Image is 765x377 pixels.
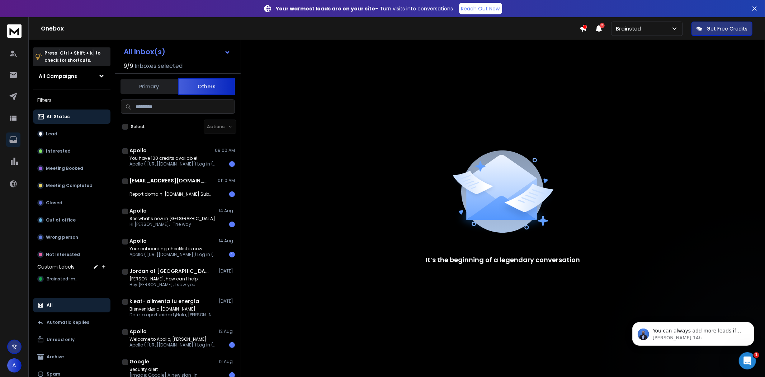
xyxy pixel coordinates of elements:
p: All [47,302,53,308]
span: Brainsted-man [47,276,81,282]
p: Security alert [129,367,198,372]
button: Primary [121,79,178,94]
p: Press to check for shortcuts. [44,50,100,64]
p: Spam [47,371,60,377]
p: Hey [PERSON_NAME], I saw you [129,282,198,288]
p: Unread only [47,337,75,343]
p: [DATE] [219,298,235,304]
h1: All Campaigns [39,73,77,80]
p: Get Free Credits [707,25,747,32]
p: [PERSON_NAME], how can I help [129,276,198,282]
p: Interested [46,148,71,154]
img: logo [7,24,22,38]
p: All Status [47,114,70,120]
p: Reach Out Now [461,5,500,12]
p: – Turn visits into conversations [276,5,453,12]
button: All Inbox(s) [118,45,236,59]
p: It’s the beginning of a legendary conversation [426,255,580,265]
h1: Jordan at [GEOGRAPHIC_DATA] [129,267,208,275]
p: Not Interested [46,252,80,257]
p: Archive [47,354,64,360]
h1: k.eat- alimenta tu energía [129,298,199,305]
div: 1 [229,222,235,227]
p: [DATE] [219,268,235,274]
div: 1 [229,342,235,348]
p: Hi [PERSON_NAME], The way [129,222,215,227]
button: Get Free Credits [691,22,752,36]
button: Others [178,78,235,95]
span: Ctrl + Shift + k [59,49,94,57]
button: Out of office [33,213,110,227]
button: Meeting Completed [33,178,110,193]
p: Out of office [46,217,76,223]
button: A [7,358,22,373]
p: Apollo ( [URL][DOMAIN_NAME] ) Log in ( [URL][DOMAIN_NAME] ) [129,342,216,348]
div: 1 [229,191,235,197]
h3: Filters [33,95,110,105]
a: Reach Out Now [459,3,502,14]
h1: Apollo [129,328,147,335]
h1: Google [129,358,149,365]
iframe: Intercom notifications mensaje [622,307,765,358]
h1: Apollo [129,207,147,214]
h3: Custom Labels [37,263,75,270]
p: Closed [46,200,62,206]
p: 14 Aug [219,208,235,214]
span: 1 [754,352,759,358]
button: Brainsted-man [33,272,110,286]
p: Your onboarding checklist is now [129,246,216,252]
p: Brainsted [616,25,644,32]
div: 1 [229,252,235,257]
p: 09:00 AM [215,148,235,153]
h1: Apollo [129,147,147,154]
button: Automatic Replies [33,315,110,330]
h1: Apollo [129,237,147,245]
p: Wrong person [46,234,78,240]
p: Meeting Completed [46,183,93,188]
p: Bienvenid@ a [DOMAIN_NAME] [129,306,216,312]
p: Welcome to Apollo, [PERSON_NAME]! [129,336,216,342]
button: Unread only [33,332,110,347]
button: All [33,298,110,312]
h1: Onebox [41,24,580,33]
button: Lead [33,127,110,141]
span: 9 / 9 [124,62,133,70]
p: 14 Aug [219,238,235,244]
h3: Inboxes selected [134,62,183,70]
span: 2 [600,23,605,28]
button: All Status [33,110,110,124]
h1: [EMAIL_ADDRESS][DOMAIN_NAME] [129,177,208,184]
button: All Campaigns [33,69,110,83]
p: See what’s new in [GEOGRAPHIC_DATA] [129,216,215,222]
button: Not Interested [33,247,110,262]
p: You have 100 credits available! [129,155,216,161]
button: Archive [33,350,110,364]
label: Select [131,124,145,130]
button: Closed [33,196,110,210]
button: Interested [33,144,110,158]
p: Meeting Booked [46,166,83,171]
p: Date la oportunidad ¡Hola, [PERSON_NAME]! [129,312,216,318]
p: 12 Aug [219,329,235,334]
p: Automatic Replies [47,320,89,325]
p: Lead [46,131,57,137]
p: Report domain: [DOMAIN_NAME] Submitter: [DOMAIN_NAME] [129,191,216,197]
button: Meeting Booked [33,161,110,176]
div: 1 [229,161,235,167]
button: Wrong person [33,230,110,245]
p: 12 Aug [219,359,235,364]
strong: Your warmest leads are on your site [276,5,376,12]
p: 01:10 AM [218,178,235,183]
h1: All Inbox(s) [124,48,165,55]
p: Apollo ( [URL][DOMAIN_NAME] ) Log in ( [URL][DOMAIN_NAME] ) [129,161,216,167]
iframe: Intercom live chat [739,352,756,369]
p: Apollo ( [URL][DOMAIN_NAME] ) Log in ( [URL][DOMAIN_NAME] ) [129,252,216,257]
